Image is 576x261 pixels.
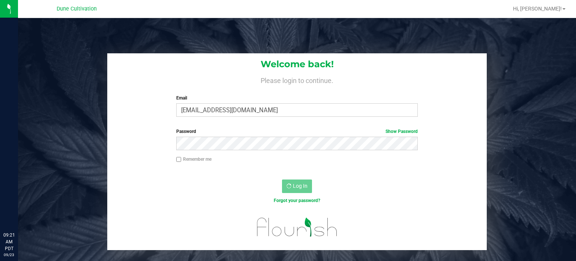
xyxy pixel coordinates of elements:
[250,212,345,242] img: flourish_logo.svg
[107,59,487,69] h1: Welcome back!
[57,6,97,12] span: Dune Cultivation
[176,95,418,101] label: Email
[282,180,312,193] button: Log In
[3,252,15,258] p: 09/23
[385,129,418,134] a: Show Password
[513,6,562,12] span: Hi, [PERSON_NAME]!
[293,183,307,189] span: Log In
[107,75,487,84] h4: Please login to continue.
[176,156,211,163] label: Remember me
[3,232,15,252] p: 09:21 AM PDT
[176,157,181,162] input: Remember me
[176,129,196,134] span: Password
[274,198,320,203] a: Forgot your password?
